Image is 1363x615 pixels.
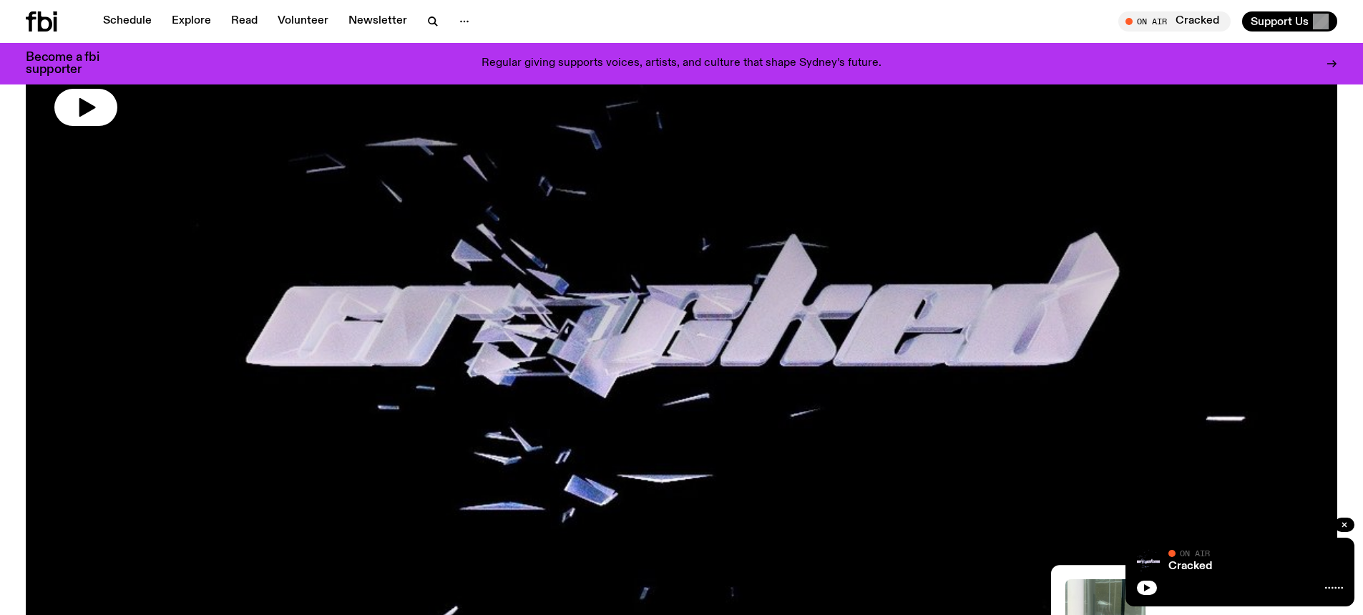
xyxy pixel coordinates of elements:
a: Read [223,11,266,32]
p: Regular giving supports voices, artists, and culture that shape Sydney’s future. [482,57,881,70]
a: Explore [163,11,220,32]
button: Support Us [1242,11,1337,32]
h3: Become a fbi supporter [26,52,117,76]
a: Newsletter [340,11,416,32]
a: Cracked [1168,561,1212,572]
button: On AirCracked [1118,11,1231,32]
span: Support Us [1251,15,1309,28]
a: Volunteer [269,11,337,32]
a: Schedule [94,11,160,32]
img: Logo for Podcast Cracked. Black background, with white writing, with glass smashing graphics [1137,549,1160,572]
span: On Air [1180,548,1210,558]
